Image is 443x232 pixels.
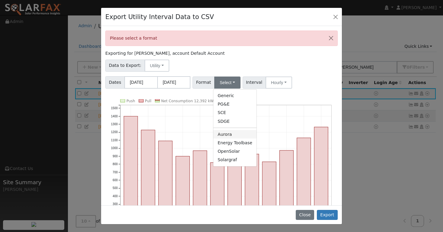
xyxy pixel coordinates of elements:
text: 500 [113,187,118,190]
text: 1300 [111,123,118,126]
rect: onclick="" [193,151,207,228]
text: 1500 [111,106,118,110]
a: SDGE [213,117,257,126]
a: Aurora [213,130,257,139]
text: 400 [113,194,118,198]
text: Net Consumption 12,392 kWh [161,99,216,103]
span: Format [193,77,215,89]
rect: onclick="" [280,150,294,228]
a: Generic [213,92,257,100]
button: Close [325,31,337,46]
rect: onclick="" [297,138,311,228]
rect: onclick="" [245,154,259,228]
div: Please select a format [105,31,338,46]
rect: onclick="" [176,156,190,228]
text: 1100 [111,139,118,142]
text: 700 [113,171,118,174]
rect: onclick="" [210,163,224,228]
button: Hourly [266,77,292,89]
text: 800 [113,162,118,166]
a: Solargraf [213,156,257,164]
a: Energy Toolbase [213,139,257,147]
rect: onclick="" [141,130,155,228]
a: PG&E [213,100,257,109]
span: Interval [243,77,266,89]
h4: Export Utility Interval Data to CSV [105,12,214,22]
button: Export [317,210,338,220]
rect: onclick="" [314,127,328,228]
text: 1200 [111,131,118,134]
text: 1400 [111,115,118,118]
text: Push [126,99,135,103]
span: Data to Export: [105,60,145,72]
span: Dates [105,76,125,89]
rect: onclick="" [228,160,242,228]
text: Pull [145,99,151,103]
text: 1000 [111,146,118,150]
label: Exporting for [PERSON_NAME], account Default Account [105,50,225,57]
button: Utility [145,60,169,72]
a: SCE [213,109,257,117]
button: Close [331,12,340,21]
rect: onclick="" [158,141,172,228]
a: OpenSolar [213,147,257,155]
rect: onclick="" [124,116,138,228]
text: 900 [113,155,118,158]
text: 600 [113,178,118,182]
text: 300 [113,203,118,206]
button: Close [296,210,314,220]
button: Select [214,77,241,89]
rect: onclick="" [262,162,276,228]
